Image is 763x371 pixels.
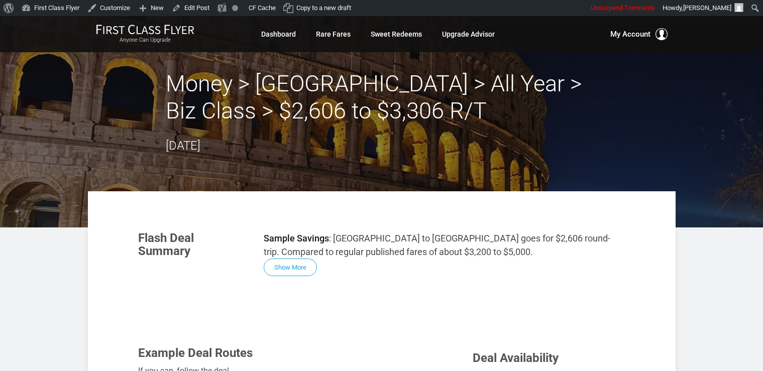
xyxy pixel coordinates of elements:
a: Rare Fares [316,25,351,43]
h2: Money > [GEOGRAPHIC_DATA] > All Year > Biz Class > $2,606 to $3,306 R/T [166,70,598,125]
small: Anyone Can Upgrade [96,37,194,44]
span: Unsuspend Transients [591,4,655,12]
p: : [GEOGRAPHIC_DATA] to [GEOGRAPHIC_DATA] goes for $2,606 round-trip. Compared to regular publishe... [264,231,625,259]
span: Deal Availability [473,351,559,365]
time: [DATE] [166,139,200,153]
span: Example Deal Routes [138,346,253,360]
a: Upgrade Advisor [442,25,495,43]
h3: Flash Deal Summary [138,231,249,258]
button: My Account [610,28,668,40]
a: First Class FlyerAnyone Can Upgrade [96,24,194,44]
button: Show More [264,259,317,276]
strong: Sample Savings [264,233,329,243]
a: Sweet Redeems [371,25,422,43]
a: Dashboard [261,25,296,43]
span: My Account [610,28,650,40]
img: First Class Flyer [96,24,194,35]
span: [PERSON_NAME] [683,4,731,12]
